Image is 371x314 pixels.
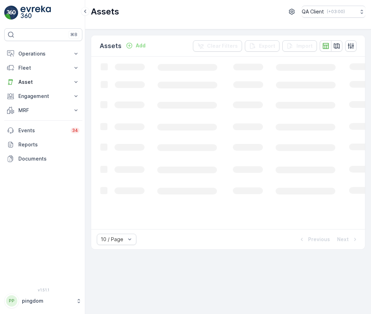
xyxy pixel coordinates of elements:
[72,128,78,133] p: 34
[70,32,77,37] p: ⌘B
[18,50,68,57] p: Operations
[4,89,82,103] button: Engagement
[18,155,79,162] p: Documents
[22,297,72,304] p: pingdom
[4,288,82,292] span: v 1.51.1
[18,93,68,100] p: Engagement
[4,6,18,20] img: logo
[4,75,82,89] button: Asset
[296,42,313,50] p: Import
[91,6,119,17] p: Assets
[4,103,82,117] button: MRF
[4,293,82,308] button: PPpingdom
[337,236,349,243] p: Next
[100,41,122,51] p: Assets
[20,6,51,20] img: logo_light-DOdMpM7g.png
[298,235,331,244] button: Previous
[259,42,275,50] p: Export
[18,78,68,86] p: Asset
[6,295,17,307] div: PP
[282,40,317,52] button: Import
[308,236,330,243] p: Previous
[123,41,148,50] button: Add
[245,40,279,52] button: Export
[4,138,82,152] a: Reports
[193,40,242,52] button: Clear Filters
[327,9,345,14] p: ( +03:00 )
[18,127,66,134] p: Events
[302,8,324,15] p: QA Client
[336,235,359,244] button: Next
[4,123,82,138] a: Events34
[207,42,238,50] p: Clear Filters
[4,47,82,61] button: Operations
[18,107,68,114] p: MRF
[18,141,79,148] p: Reports
[4,61,82,75] button: Fleet
[136,42,146,49] p: Add
[4,152,82,166] a: Documents
[302,6,365,18] button: QA Client(+03:00)
[18,64,68,71] p: Fleet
